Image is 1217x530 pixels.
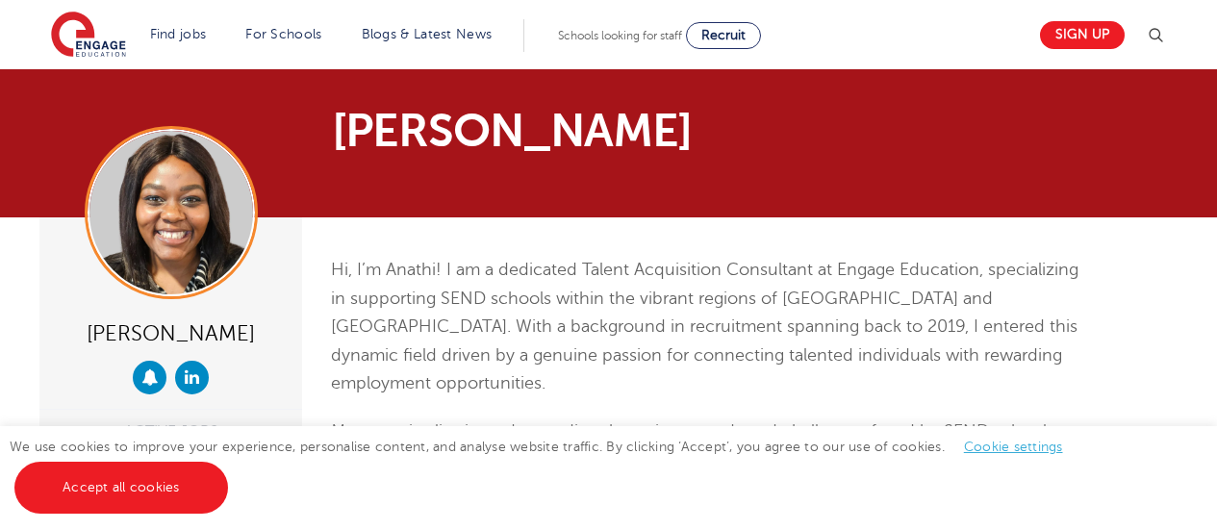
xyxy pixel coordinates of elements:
a: Sign up [1040,21,1125,49]
a: Blogs & Latest News [362,27,493,41]
h1: [PERSON_NAME] [332,108,789,154]
span: Schools looking for staff [558,29,682,42]
a: Recruit [686,22,761,49]
img: Engage Education [51,12,126,60]
div: [PERSON_NAME] [54,314,288,351]
span: Recruit [701,28,746,42]
a: For Schools [245,27,321,41]
p: Hi, I’m Anathi! I am a dedicated Talent Acquisition Consultant at Engage Education, specializing ... [331,256,1080,398]
a: Cookie settings [964,440,1063,454]
span: We use cookies to improve your experience, personalise content, and analyse website traffic. By c... [10,440,1082,494]
a: Find jobs [150,27,207,41]
a: Accept all cookies [14,462,228,514]
div: ACTIVE JOBS [54,424,288,440]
